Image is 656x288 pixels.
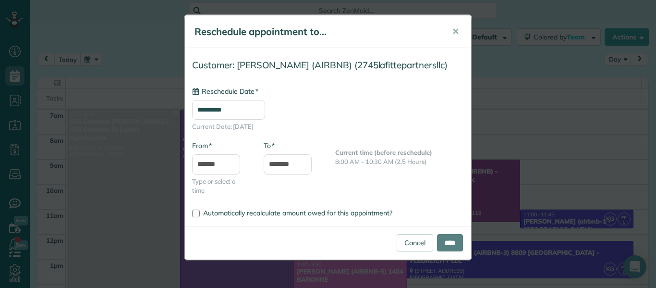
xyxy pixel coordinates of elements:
h5: Reschedule appointment to... [194,25,438,38]
a: Cancel [397,234,433,251]
p: 8:00 AM - 10:30 AM (2.5 Hours) [335,157,464,166]
label: To [264,141,275,150]
label: From [192,141,212,150]
span: Type or select a time [192,177,249,195]
b: Current time (before reschedule) [335,149,432,156]
span: Automatically recalculate amount owed for this appointment? [203,209,392,217]
span: ✕ [452,26,459,37]
h4: Customer: [PERSON_NAME] (AIRBNB) (2745lafittepartnersllc) [192,60,464,70]
label: Reschedule Date [192,87,258,96]
span: Current Date: [DATE] [192,122,464,131]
